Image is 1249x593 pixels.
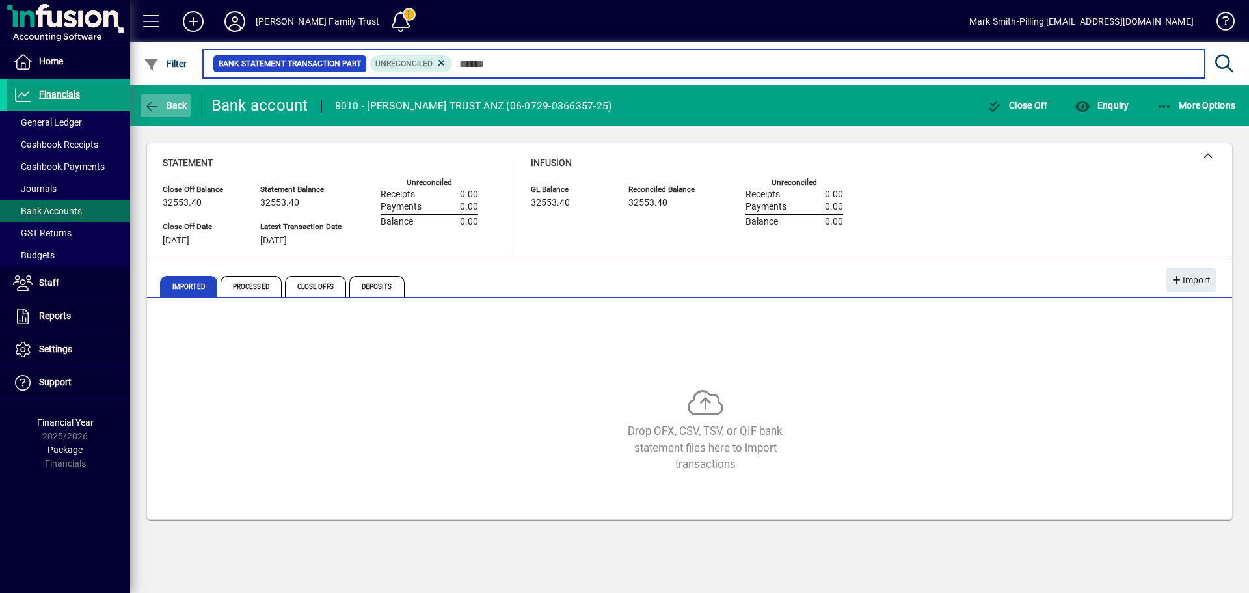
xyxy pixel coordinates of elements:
a: General Ledger [7,111,130,133]
span: 0.00 [460,202,478,212]
span: 32553.40 [260,198,299,208]
a: Support [7,366,130,399]
span: Settings [39,344,72,354]
span: Receipts [745,189,780,200]
span: Reports [39,310,71,321]
button: More Options [1153,94,1239,117]
span: Back [144,100,187,111]
span: 0.00 [825,189,843,200]
span: Balance [745,217,778,227]
a: Journals [7,178,130,200]
span: [DATE] [163,236,189,246]
span: Import [1171,269,1211,291]
span: 32553.40 [163,198,202,208]
span: Receipts [381,189,415,200]
button: Close Off [984,94,1051,117]
div: Bank account [211,95,308,116]
span: Payments [745,202,786,212]
span: Budgets [13,250,55,260]
label: Unreconciled [407,178,452,187]
div: Drop OFX, CSV, TSV, or QIF bank statement files here to import transactions [608,423,803,473]
div: Mark Smith-Pilling [EMAIL_ADDRESS][DOMAIN_NAME] [969,11,1194,32]
a: Cashbook Receipts [7,133,130,156]
span: Enquiry [1075,100,1129,111]
span: Journals [13,184,57,194]
span: Processed [221,276,282,297]
span: Support [39,377,72,387]
span: Cashbook Payments [13,161,105,172]
span: 0.00 [825,217,843,227]
span: Deposits [349,276,405,297]
span: Package [47,445,83,455]
span: Balance [381,217,413,227]
span: Financials [39,89,80,100]
div: 8010 - [PERSON_NAME] TRUST ANZ (06-0729-0366357-25) [335,96,612,117]
span: Unreconciled [375,59,433,68]
span: Close Off Balance [163,186,241,194]
span: Reconciled Balance [628,186,706,194]
span: 32553.40 [531,198,570,208]
span: Bank Statement Transaction Part [219,57,361,70]
span: [DATE] [260,236,287,246]
span: General Ledger [13,117,82,128]
span: Latest Transaction Date [260,223,342,231]
span: 0.00 [460,189,478,200]
button: Import [1166,268,1216,292]
a: GST Returns [7,222,130,244]
span: Filter [144,59,187,69]
a: Budgets [7,244,130,266]
span: Statement Balance [260,186,342,194]
label: Unreconciled [772,178,817,187]
button: Back [141,94,191,117]
a: Staff [7,267,130,299]
button: Profile [214,10,256,33]
span: GL Balance [531,186,609,194]
span: GST Returns [13,228,72,238]
div: [PERSON_NAME] Family Trust [256,11,380,32]
span: 32553.40 [628,198,667,208]
span: Financial Year [37,417,94,428]
span: Staff [39,277,59,288]
a: Home [7,46,130,78]
span: More Options [1157,100,1236,111]
button: Enquiry [1071,94,1132,117]
mat-chip: Reconciliation Status: Unreconciled [370,55,453,72]
a: Reports [7,300,130,333]
span: Home [39,56,63,66]
button: Add [172,10,214,33]
span: Close Offs [285,276,346,297]
span: Close Off Date [163,223,241,231]
span: Payments [381,202,422,212]
span: Bank Accounts [13,206,82,216]
a: Bank Accounts [7,200,130,222]
span: Cashbook Receipts [13,139,98,150]
span: Imported [160,276,217,297]
app-page-header-button: Back [130,94,202,117]
span: Close Off [987,100,1048,111]
a: Knowledge Base [1207,3,1233,45]
span: 0.00 [825,202,843,212]
a: Cashbook Payments [7,156,130,178]
button: Filter [141,52,191,76]
a: Settings [7,333,130,366]
span: 0.00 [460,217,478,227]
